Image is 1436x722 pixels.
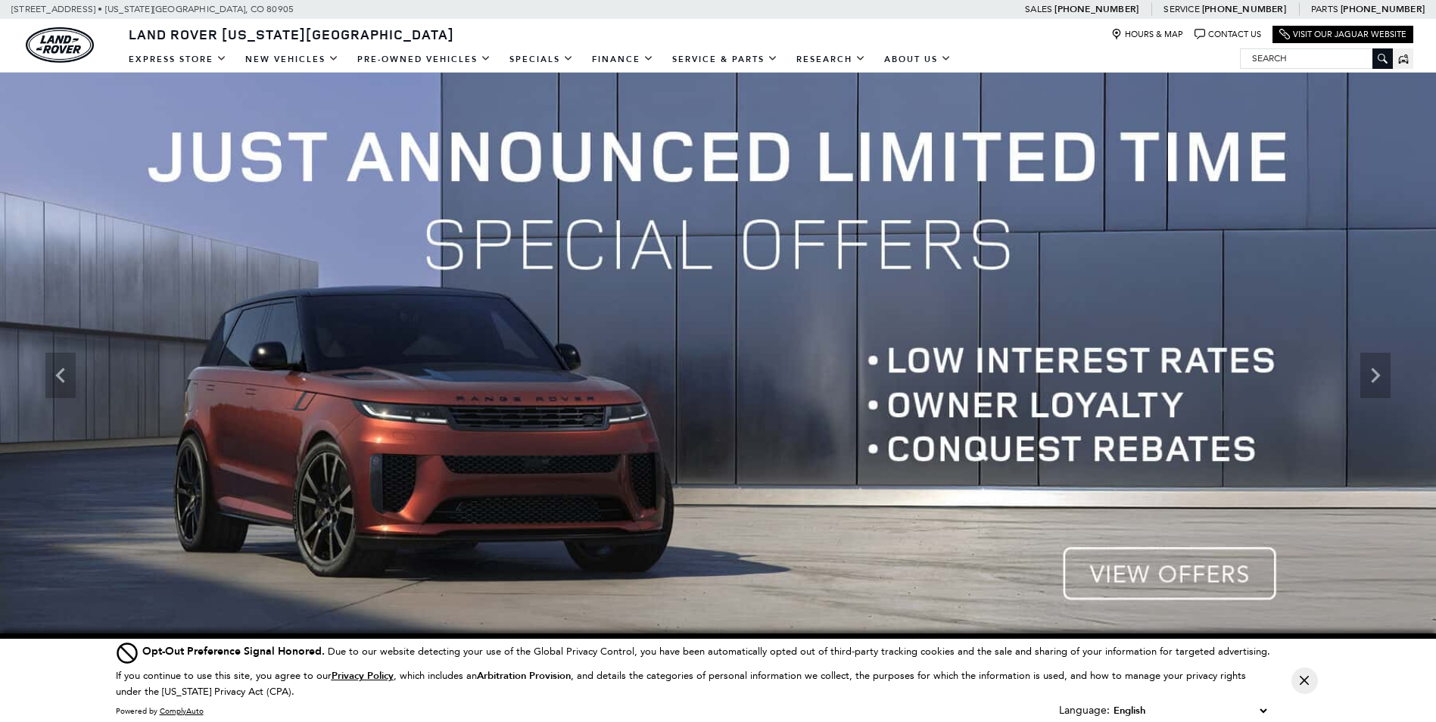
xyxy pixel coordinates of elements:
a: Research [787,46,875,73]
span: Parts [1311,4,1338,14]
div: Language: [1059,705,1110,716]
a: Land Rover [US_STATE][GEOGRAPHIC_DATA] [120,25,463,43]
div: Next [1360,353,1391,398]
a: Visit Our Jaguar Website [1279,29,1406,40]
a: About Us [875,46,961,73]
u: Privacy Policy [332,669,394,683]
a: Pre-Owned Vehicles [348,46,500,73]
button: Close Button [1291,668,1318,694]
span: Service [1163,4,1199,14]
a: [PHONE_NUMBER] [1341,3,1425,15]
a: ComplyAuto [160,706,204,716]
a: Finance [583,46,663,73]
strong: Arbitration Provision [477,669,571,683]
p: If you continue to use this site, you agree to our , which includes an , and details the categori... [116,670,1246,697]
span: Opt-Out Preference Signal Honored . [142,644,328,658]
div: Powered by [116,707,204,716]
a: [STREET_ADDRESS] • [US_STATE][GEOGRAPHIC_DATA], CO 80905 [11,4,294,14]
a: [PHONE_NUMBER] [1054,3,1139,15]
select: Language Select [1110,702,1270,719]
a: Contact Us [1195,29,1261,40]
a: Service & Parts [663,46,787,73]
div: Due to our website detecting your use of the Global Privacy Control, you have been automatically ... [142,643,1270,659]
a: Privacy Policy [332,670,394,681]
div: Previous [45,353,76,398]
span: Land Rover [US_STATE][GEOGRAPHIC_DATA] [129,25,454,43]
input: Search [1241,49,1392,67]
a: EXPRESS STORE [120,46,236,73]
nav: Main Navigation [120,46,961,73]
a: land-rover [26,27,94,63]
span: Sales [1025,4,1052,14]
a: Hours & Map [1111,29,1183,40]
img: Land Rover [26,27,94,63]
a: New Vehicles [236,46,348,73]
a: Specials [500,46,583,73]
a: [PHONE_NUMBER] [1202,3,1286,15]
